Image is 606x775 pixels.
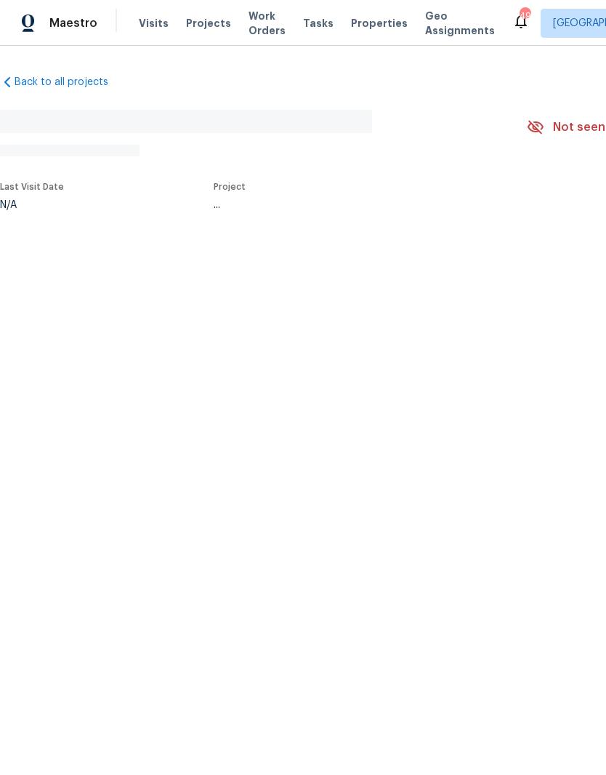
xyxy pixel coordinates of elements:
[214,200,493,210] div: ...
[139,16,169,31] span: Visits
[49,16,97,31] span: Maestro
[520,9,530,23] div: 49
[351,16,408,31] span: Properties
[186,16,231,31] span: Projects
[249,9,286,38] span: Work Orders
[425,9,495,38] span: Geo Assignments
[303,18,334,28] span: Tasks
[214,182,246,191] span: Project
